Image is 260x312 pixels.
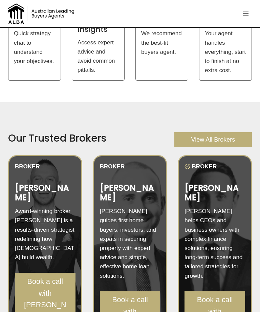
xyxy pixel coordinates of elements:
[141,29,182,57] p: We recommend the best-fit buyers agent.
[239,8,252,19] button: Open menu
[15,163,40,170] strong: BROKER
[78,38,119,75] p: Access expert advice and avoid common pitfalls.
[100,207,160,280] p: [PERSON_NAME] guides first home buyers, investors, and expats in securing property with expert ad...
[8,132,164,144] h2: Our Trusted Brokers
[78,7,119,34] h4: Gain Market Insights
[15,207,75,262] p: Award-winning broker [PERSON_NAME] is a results-driven strategist redefining how [DEMOGRAPHIC_DAT...
[8,3,76,24] img: Australian Leading Buyers Agents
[100,182,154,203] strong: [PERSON_NAME]
[205,29,246,75] p: Your agent handles everything, start to finish at no extra cost.
[185,207,245,280] p: [PERSON_NAME] helps CEOs and business owners with complex finance solutions, ensuring long-term s...
[185,182,239,203] strong: [PERSON_NAME]
[15,182,69,203] strong: [PERSON_NAME]
[14,29,55,66] p: Quick strategy chat to understand your objectives.
[192,163,217,170] strong: BROKER
[100,163,125,170] strong: BROKER
[174,132,252,147] a: View All Brokers
[191,135,235,145] span: View All Brokers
